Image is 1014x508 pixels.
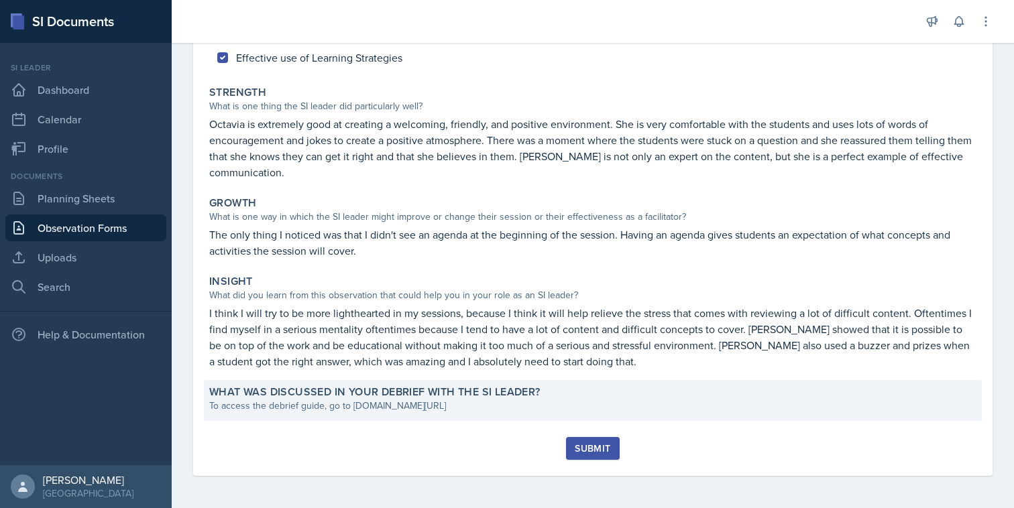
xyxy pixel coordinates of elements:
[209,86,266,99] label: Strength
[5,185,166,212] a: Planning Sheets
[5,62,166,74] div: Si leader
[43,473,133,487] div: [PERSON_NAME]
[5,244,166,271] a: Uploads
[566,437,619,460] button: Submit
[5,135,166,162] a: Profile
[209,288,976,302] div: What did you learn from this observation that could help you in your role as an SI leader?
[5,214,166,241] a: Observation Forms
[43,487,133,500] div: [GEOGRAPHIC_DATA]
[209,305,976,369] p: I think I will try to be more lighthearted in my sessions, because I think it will help relieve t...
[575,443,610,454] div: Submit
[209,385,541,399] label: What was discussed in your debrief with the SI Leader?
[5,170,166,182] div: Documents
[209,116,976,180] p: Octavia is extremely good at creating a welcoming, friendly, and positive environment. She is ver...
[209,210,976,224] div: What is one way in which the SI leader might improve or change their session or their effectivene...
[209,196,256,210] label: Growth
[209,227,976,259] p: The only thing I noticed was that I didn't see an agenda at the beginning of the session. Having ...
[209,99,976,113] div: What is one thing the SI leader did particularly well?
[5,106,166,133] a: Calendar
[209,399,976,413] div: To access the debrief guide, go to [DOMAIN_NAME][URL]
[5,76,166,103] a: Dashboard
[5,273,166,300] a: Search
[5,321,166,348] div: Help & Documentation
[209,275,253,288] label: Insight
